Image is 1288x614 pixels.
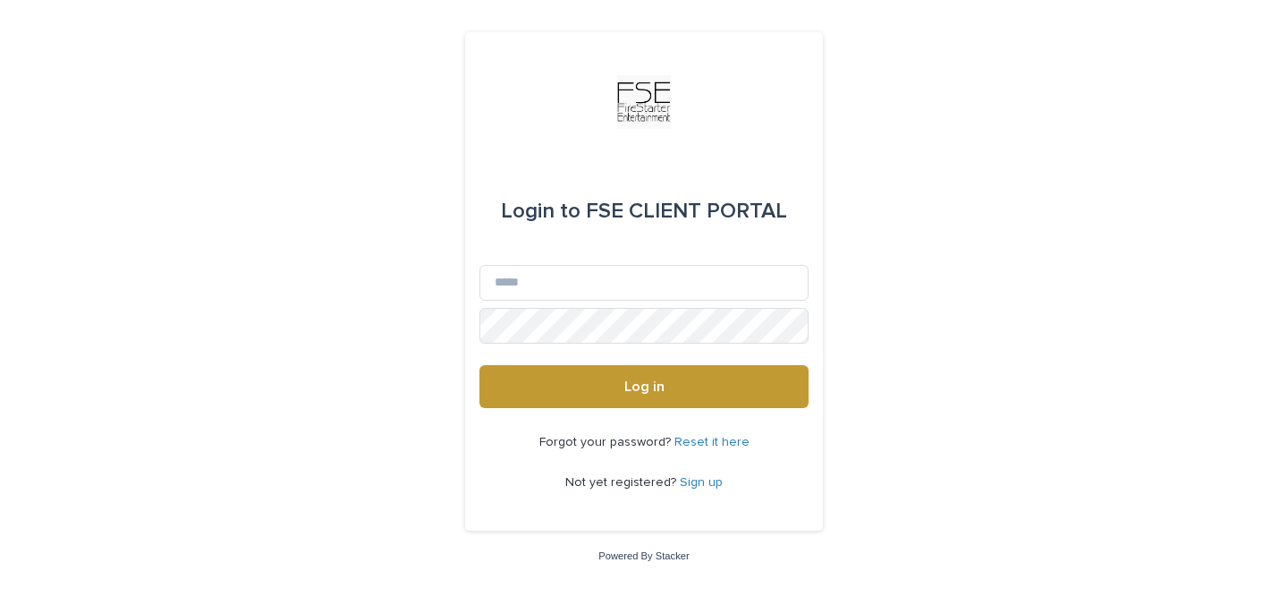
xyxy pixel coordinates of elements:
[598,550,689,561] a: Powered By Stacker
[565,476,680,489] span: Not yet registered?
[501,200,580,222] span: Login to
[624,379,665,394] span: Log in
[501,186,787,236] div: FSE CLIENT PORTAL
[479,365,809,408] button: Log in
[539,436,674,448] span: Forgot your password?
[617,75,671,129] img: Km9EesSdRbS9ajqhBzyo
[674,436,750,448] a: Reset it here
[680,476,723,489] a: Sign up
